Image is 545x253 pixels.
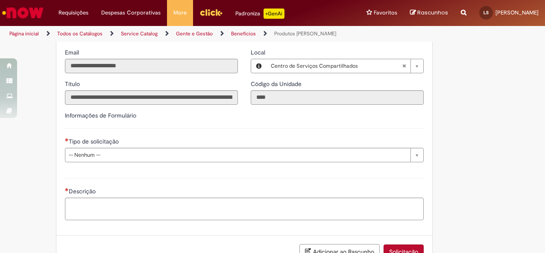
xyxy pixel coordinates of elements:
span: Requisições [59,9,88,17]
input: Email [65,59,238,73]
span: Tipo de solicitação [69,138,120,145]
span: -- Nenhum -- [69,148,406,162]
label: Somente leitura - Email [65,48,81,57]
input: Título [65,90,238,105]
a: Todos os Catálogos [57,30,103,37]
a: Produtos [PERSON_NAME] [274,30,336,37]
span: Centro de Serviços Compartilhados [271,59,402,73]
span: Necessários [65,138,69,141]
span: [PERSON_NAME] [495,9,539,16]
img: ServiceNow [1,4,45,21]
img: click_logo_yellow_360x200.png [199,6,223,19]
textarea: Descrição [65,198,424,220]
span: More [173,9,187,17]
abbr: Limpar campo Local [398,59,410,73]
p: +GenAi [264,9,284,19]
span: Local [251,49,267,56]
input: Código da Unidade [251,90,424,105]
a: Rascunhos [410,9,448,17]
label: Informações de Formulário [65,112,136,119]
div: Padroniza [235,9,284,19]
a: Centro de Serviços CompartilhadosLimpar campo Local [267,59,423,73]
a: Benefícios [231,30,256,37]
ul: Trilhas de página [6,26,357,42]
span: Descrição [69,187,97,195]
label: Somente leitura - Título [65,80,82,88]
span: Despesas Corporativas [101,9,161,17]
span: Rascunhos [417,9,448,17]
label: Somente leitura - Código da Unidade [251,80,303,88]
span: Somente leitura - Email [65,49,81,56]
a: Página inicial [9,30,39,37]
button: Local, Visualizar este registro Centro de Serviços Compartilhados [251,59,267,73]
span: LS [483,10,489,15]
a: Service Catalog [121,30,158,37]
span: Necessários [65,188,69,191]
a: Gente e Gestão [176,30,213,37]
span: Favoritos [374,9,397,17]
